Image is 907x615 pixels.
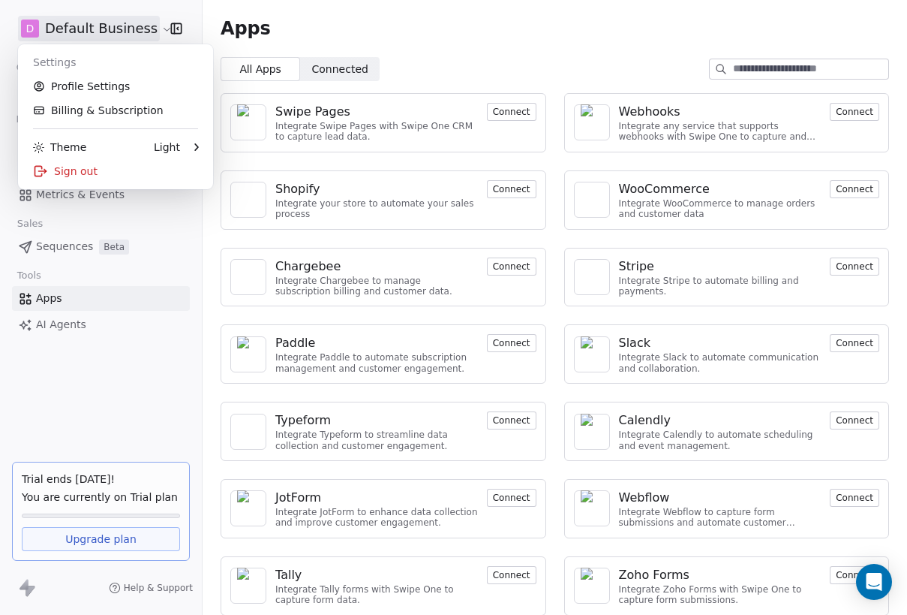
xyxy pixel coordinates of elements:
a: Billing & Subscription [24,98,207,122]
div: Settings [24,50,207,74]
div: Sign out [24,159,207,183]
div: Theme [33,140,86,155]
div: Light [154,140,180,155]
a: Profile Settings [24,74,207,98]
